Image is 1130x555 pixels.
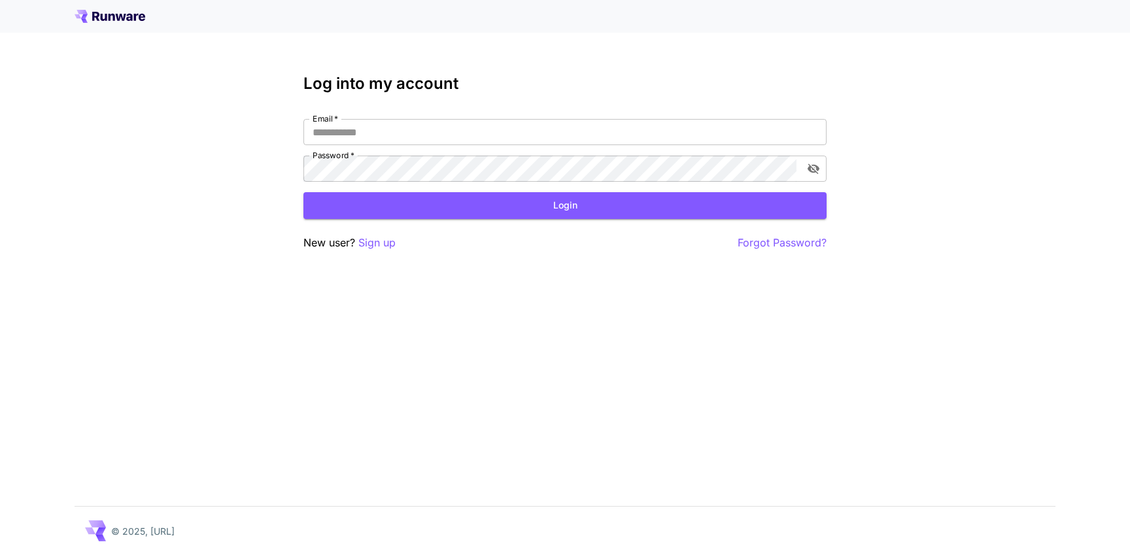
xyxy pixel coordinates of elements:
button: Sign up [358,235,396,251]
p: New user? [303,235,396,251]
label: Password [313,150,354,161]
button: Login [303,192,827,219]
h3: Log into my account [303,75,827,93]
button: toggle password visibility [802,157,825,180]
button: Forgot Password? [738,235,827,251]
label: Email [313,113,338,124]
p: © 2025, [URL] [111,524,175,538]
